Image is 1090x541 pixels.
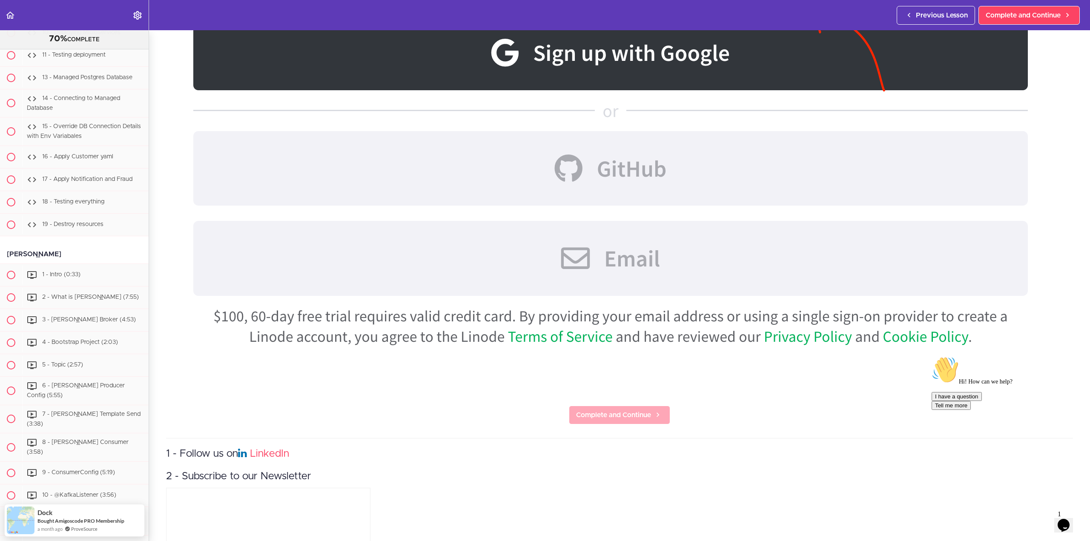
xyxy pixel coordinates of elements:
span: 7 - [PERSON_NAME] Template Send (3:38) [27,411,141,427]
iframe: chat widget [928,353,1081,503]
span: 6 - [PERSON_NAME] Producer Config (5:55) [27,383,125,398]
a: Complete and Continue [569,406,670,424]
a: Previous Lesson [897,6,975,25]
img: :wave: [3,3,31,31]
span: 1 - Intro (0:33) [42,272,80,278]
span: 8 - [PERSON_NAME] Consumer (3:58) [27,440,129,455]
span: 10 - @KafkaListener (3:56) [42,492,116,498]
span: 13 - Managed Postgres Database [42,74,132,80]
svg: Back to course curriculum [5,10,15,20]
span: Complete and Continue [576,410,651,420]
span: 17 - Apply Notification and Fraud [42,176,132,182]
span: Dock [37,509,52,516]
span: Bought [37,518,54,524]
span: 15 - Override DB Connection Details with Env Variabales [27,124,141,140]
span: 3 - [PERSON_NAME] Broker (4:53) [42,317,136,323]
span: 16 - Apply Customer yaml [42,154,113,160]
h3: 2 - Subscribe to our Newsletter [166,469,1073,484]
a: ProveSource [71,525,98,532]
span: 5 - Topic (2:57) [42,362,83,368]
span: 19 - Destroy resources [42,221,103,227]
div: COMPLETE [11,34,138,45]
a: Amigoscode PRO Membership [55,518,124,524]
span: Hi! How can we help? [3,26,84,32]
span: 14 - Connecting to Managed Database [27,95,120,111]
button: Tell me more [3,48,43,57]
a: LinkedIn [250,449,289,459]
img: provesource social proof notification image [7,507,34,534]
span: a month ago [37,525,63,532]
span: Complete and Continue [986,10,1061,20]
button: I have a question [3,39,54,48]
span: 18 - Testing everything [42,199,104,205]
iframe: chat widget [1054,507,1081,532]
svg: Settings Menu [132,10,143,20]
span: 70% [49,34,67,43]
div: 👋Hi! How can we help?I have a questionTell me more [3,3,157,57]
span: 11 - Testing deployment [42,52,106,58]
span: 9 - ConsumerConfig (5:19) [42,469,115,475]
span: 2 - What is [PERSON_NAME] (7:55) [42,294,139,300]
h3: 1 - Follow us on [166,447,1073,461]
span: Previous Lesson [916,10,968,20]
a: Complete and Continue [978,6,1080,25]
span: 4 - Bootstrap Project (2:03) [42,339,118,345]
